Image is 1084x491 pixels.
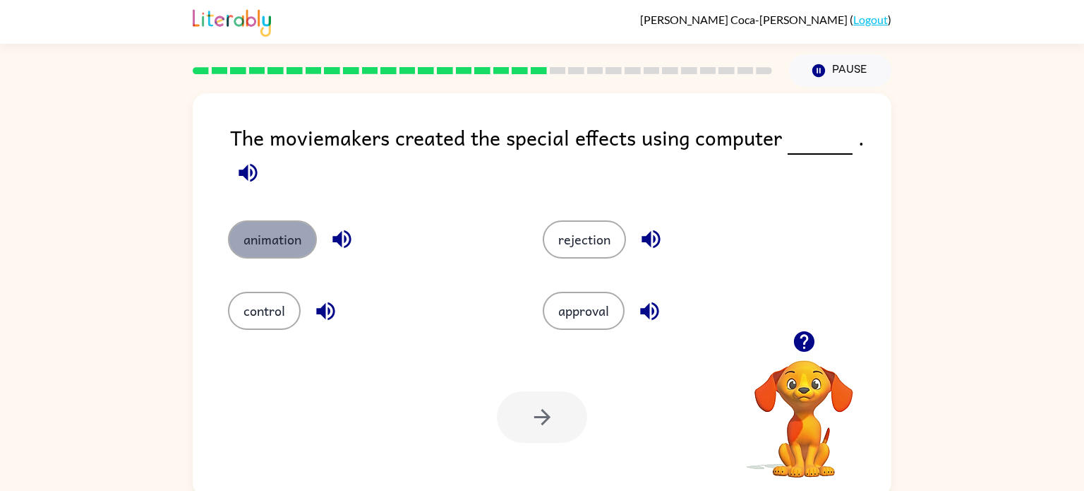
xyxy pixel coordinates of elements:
[228,220,317,259] button: animation
[733,338,874,480] video: Your browser must support playing .mp4 files to use Literably. Please try using another browser.
[640,13,891,26] div: ( )
[230,122,891,192] div: The moviemakers created the special effects using computer .
[543,220,626,259] button: rejection
[193,6,271,37] img: Literably
[640,13,850,26] span: [PERSON_NAME] Coca-[PERSON_NAME]
[853,13,888,26] a: Logout
[228,292,301,330] button: control
[789,54,891,87] button: Pause
[543,292,625,330] button: approval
